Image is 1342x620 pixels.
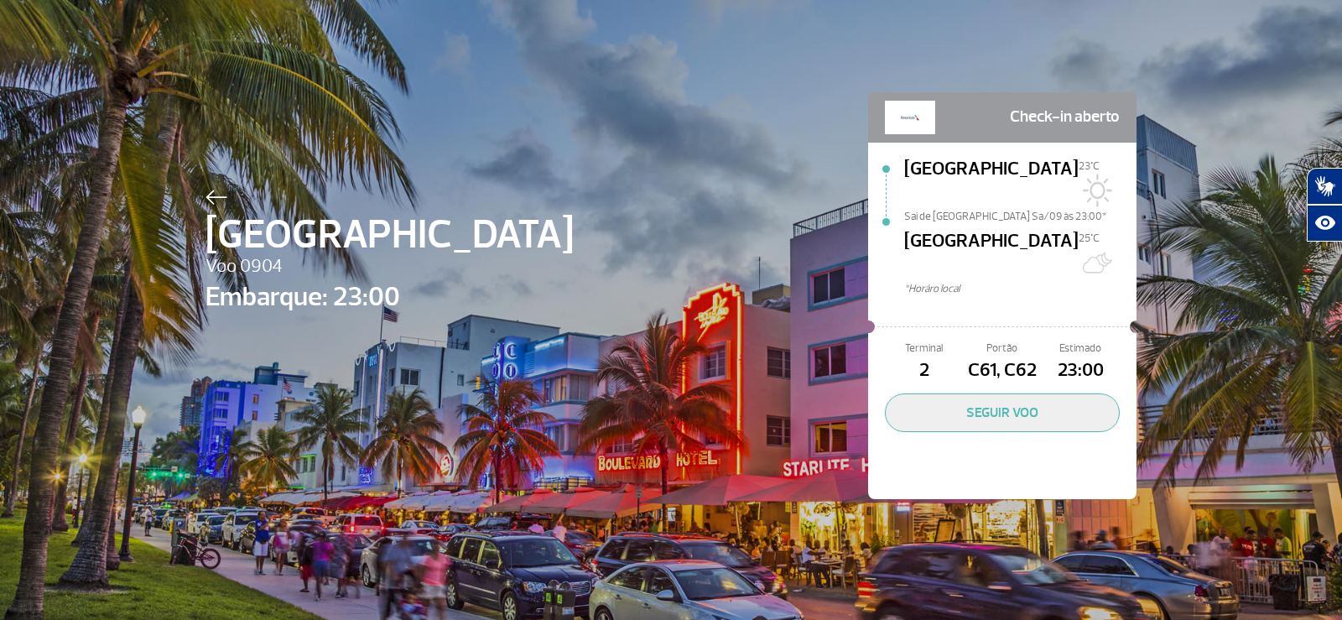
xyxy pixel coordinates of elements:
img: Muitas nuvens [1079,246,1112,279]
button: Abrir recursos assistivos. [1307,205,1342,242]
span: *Horáro local [904,281,1137,297]
span: 23°C [1079,159,1100,173]
span: Terminal [885,341,963,357]
span: Sai de [GEOGRAPHIC_DATA] Sa/09 às 23:00* [904,209,1137,221]
span: 25°C [1079,232,1100,245]
img: Sol [1079,174,1112,207]
span: 2 [885,357,963,385]
span: [GEOGRAPHIC_DATA] [205,205,574,265]
span: Check-in aberto [1010,101,1120,134]
span: Embarque: 23:00 [205,277,574,317]
button: Abrir tradutor de língua de sinais. [1307,168,1342,205]
span: Estimado [1042,341,1120,357]
span: Voo 0904 [205,253,574,281]
div: Plugin de acessibilidade da Hand Talk. [1307,168,1342,242]
span: 23:00 [1042,357,1120,385]
button: SEGUIR VOO [885,393,1120,432]
span: Portão [963,341,1041,357]
span: [GEOGRAPHIC_DATA] [904,155,1079,209]
span: [GEOGRAPHIC_DATA] [904,227,1079,281]
span: C61, C62 [963,357,1041,385]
